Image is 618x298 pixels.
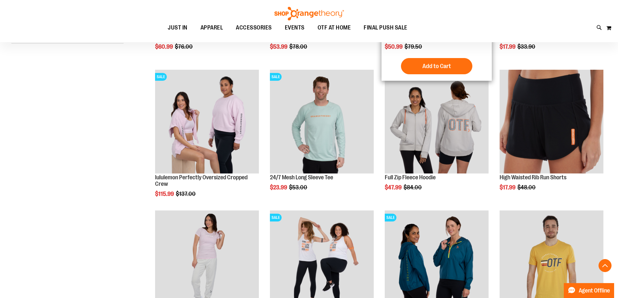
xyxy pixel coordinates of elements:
[385,43,404,50] span: $50.99
[175,43,194,50] span: $76.00
[270,174,333,181] a: 24/7 Mesh Long Sleeve Tee
[564,283,614,298] button: Agent Offline
[405,43,423,50] span: $79.50
[200,20,223,35] span: APPAREL
[517,43,536,50] span: $33.90
[500,184,516,191] span: $17.99
[404,184,423,191] span: $84.00
[155,43,174,50] span: $60.99
[155,70,259,173] img: lululemon Perfectly Oversized Cropped Crew
[155,73,167,81] span: SALE
[270,70,374,174] a: Main Image of 1457095SALE
[289,43,308,50] span: $78.00
[579,288,610,294] span: Agent Offline
[385,70,489,174] a: Main Image of 1457091SALE
[194,20,230,35] a: APPAREL
[155,174,248,187] a: lululemon Perfectly Oversized Cropped Crew
[357,20,414,35] a: FINAL PUSH SALE
[496,66,607,207] div: product
[229,20,278,35] a: ACCESSORIES
[270,43,288,50] span: $53.99
[270,184,288,191] span: $23.99
[382,66,492,207] div: product
[236,20,272,35] span: ACCESSORIES
[599,259,612,272] button: Back To Top
[270,70,374,173] img: Main Image of 1457095
[289,184,308,191] span: $53.00
[364,20,407,35] span: FINAL PUSH SALE
[385,174,436,181] a: Full Zip Fleece Hoodie
[155,70,259,174] a: lululemon Perfectly Oversized Cropped CrewSALE
[285,20,305,35] span: EVENTS
[385,70,489,173] img: Main Image of 1457091
[385,184,403,191] span: $47.99
[152,66,262,213] div: product
[422,63,451,70] span: Add to Cart
[517,184,537,191] span: $48.00
[155,191,175,197] span: $115.99
[401,58,472,74] button: Add to Cart
[500,43,516,50] span: $17.99
[278,20,311,35] a: EVENTS
[161,20,194,35] a: JUST IN
[500,70,603,173] img: High Waisted Rib Run Shorts
[267,66,377,207] div: product
[385,214,396,221] span: SALE
[311,20,357,35] a: OTF AT HOME
[500,174,566,181] a: High Waisted Rib Run Shorts
[273,7,345,20] img: Shop Orangetheory
[270,214,282,221] span: SALE
[168,20,188,35] span: JUST IN
[270,73,282,81] span: SALE
[176,191,197,197] span: $137.00
[318,20,351,35] span: OTF AT HOME
[500,70,603,174] a: High Waisted Rib Run Shorts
